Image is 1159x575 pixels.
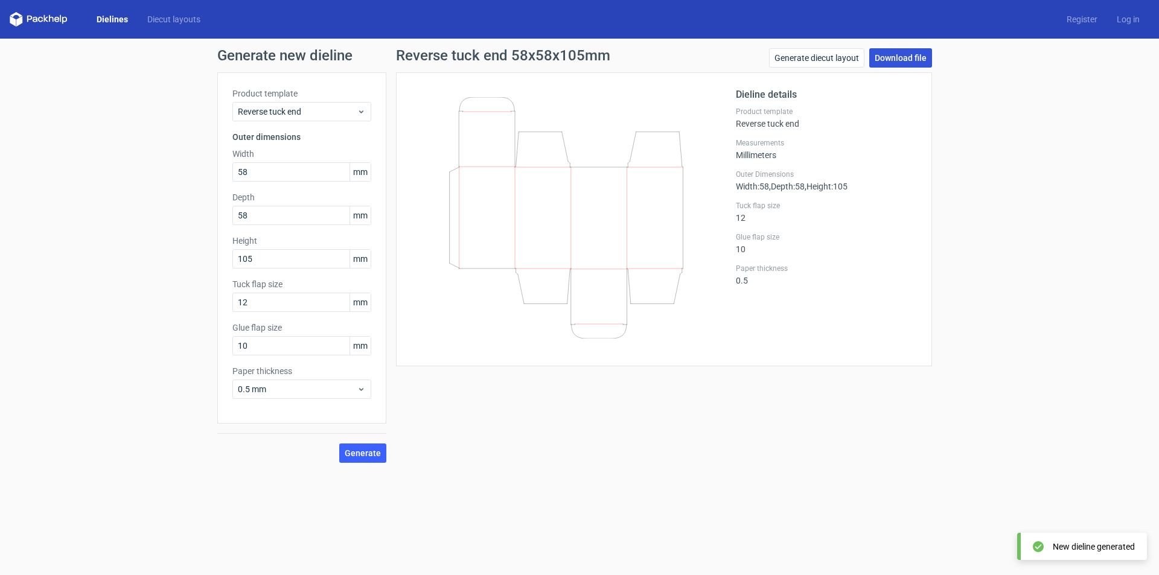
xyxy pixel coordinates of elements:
[805,182,848,191] span: , Height : 105
[1107,13,1149,25] a: Log in
[232,148,371,160] label: Width
[769,48,864,68] a: Generate diecut layout
[1057,13,1107,25] a: Register
[869,48,932,68] a: Download file
[232,278,371,290] label: Tuck flap size
[736,232,917,242] label: Glue flap size
[736,138,917,148] label: Measurements
[350,293,371,311] span: mm
[345,449,381,457] span: Generate
[238,383,357,395] span: 0.5 mm
[232,322,371,334] label: Glue flap size
[736,201,917,211] label: Tuck flap size
[736,232,917,254] div: 10
[350,163,371,181] span: mm
[238,106,357,118] span: Reverse tuck end
[350,337,371,355] span: mm
[736,201,917,223] div: 12
[736,87,917,102] h2: Dieline details
[217,48,942,63] h1: Generate new dieline
[350,206,371,224] span: mm
[1053,541,1135,553] div: New dieline generated
[769,182,805,191] span: , Depth : 58
[232,131,371,143] h3: Outer dimensions
[736,107,917,116] label: Product template
[232,191,371,203] label: Depth
[232,365,371,377] label: Paper thickness
[736,264,917,285] div: 0.5
[232,235,371,247] label: Height
[736,107,917,129] div: Reverse tuck end
[350,250,371,268] span: mm
[736,170,917,179] label: Outer Dimensions
[87,13,138,25] a: Dielines
[232,87,371,100] label: Product template
[736,138,917,160] div: Millimeters
[396,48,610,63] h1: Reverse tuck end 58x58x105mm
[339,443,386,463] button: Generate
[138,13,210,25] a: Diecut layouts
[736,182,769,191] span: Width : 58
[736,264,917,273] label: Paper thickness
